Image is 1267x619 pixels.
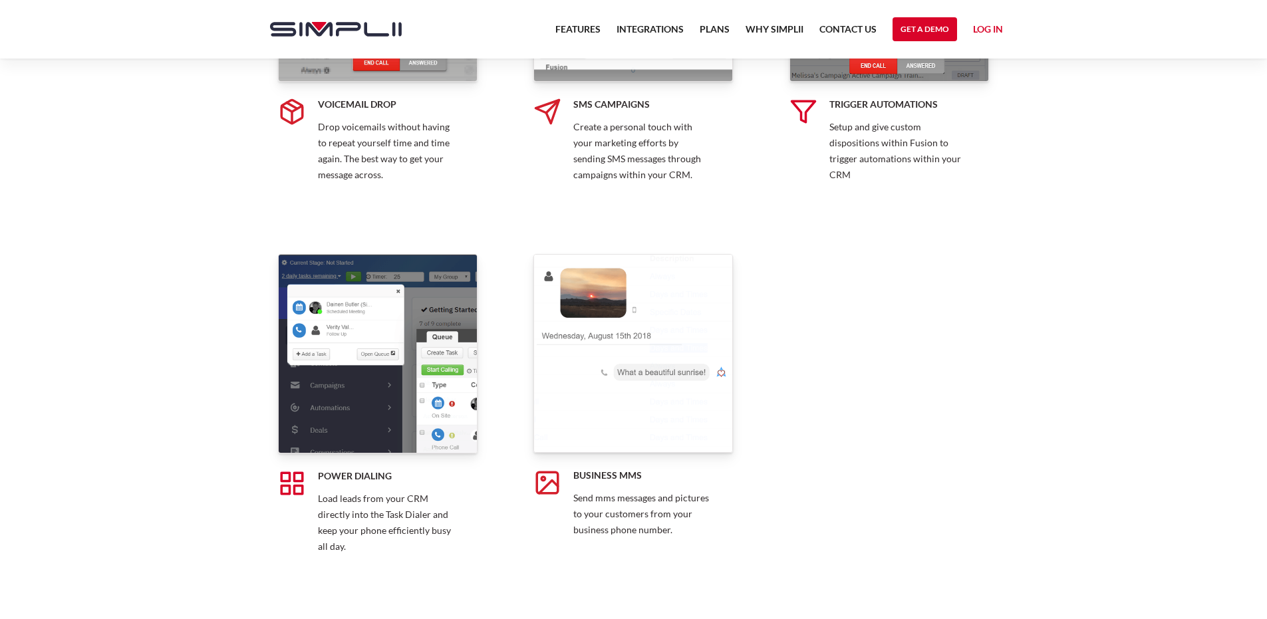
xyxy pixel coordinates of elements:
a: open lightbox [278,254,478,453]
h5: Business MMS [573,469,709,482]
img: Simplii [270,22,402,37]
p: Load leads from your CRM directly into the Task Dialer and keep your phone efficiently busy all day. [318,491,454,555]
a: Get a Demo [893,17,957,41]
a: SMS CampaignsCreate a personal touch with your marketing efforts by sending SMS messages through ... [533,98,733,192]
a: Plans [700,21,730,45]
p: Setup and give custom dispositions within Fusion to trigger automations within your CRM [829,119,965,183]
h5: Voicemail Drop [318,98,454,111]
p: Create a personal touch with your marketing efforts by sending SMS messages through campaigns wit... [573,119,709,183]
a: Integrations [617,21,684,45]
a: Log in [973,21,1003,41]
h5: Trigger Automations [829,98,965,111]
a: Power DialingLoad leads from your CRM directly into the Task Dialer and keep your phone efficient... [278,469,478,564]
img: Power Dialing [278,254,478,453]
p: Drop voicemails without having to repeat yourself time and time again. The best way to get your m... [318,119,454,183]
a: Voicemail DropDrop voicemails without having to repeat yourself time and time again. The best way... [278,98,478,192]
h5: Power Dialing [318,469,454,483]
img: Business MMS [533,254,733,453]
a: Trigger AutomationsSetup and give custom dispositions within Fusion to trigger automations within... [789,98,989,192]
a: Why Simplii [746,21,803,45]
a: Features [555,21,601,45]
h5: SMS Campaigns [573,98,709,111]
p: Send mms messages and pictures to your customers from your business phone number. [573,490,709,538]
a: Contact US [819,21,877,45]
a: open lightbox [533,254,733,453]
a: Business MMSSend mms messages and pictures to your customers from your business phone number. [533,469,733,547]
